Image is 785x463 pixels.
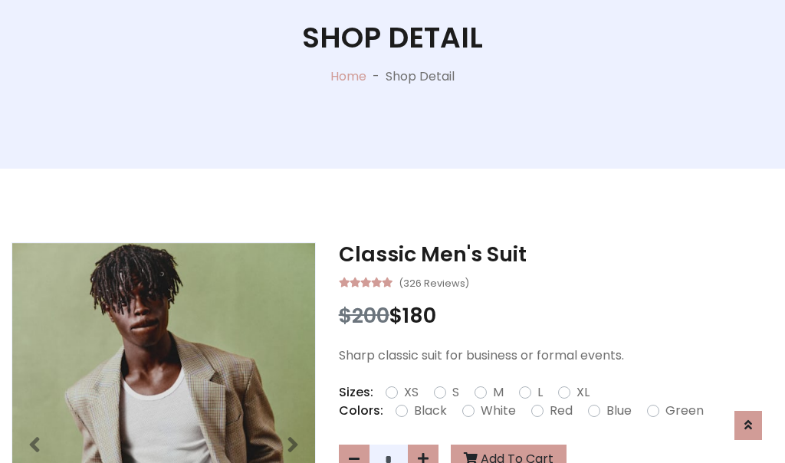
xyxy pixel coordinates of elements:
a: Home [330,67,366,85]
p: Shop Detail [386,67,455,86]
label: M [493,383,504,402]
h3: $ [339,304,774,328]
span: $200 [339,301,389,330]
label: XL [576,383,590,402]
label: Blue [606,402,632,420]
label: XS [404,383,419,402]
p: - [366,67,386,86]
label: Red [550,402,573,420]
small: (326 Reviews) [399,273,469,291]
p: Sharp classic suit for business or formal events. [339,346,774,365]
label: S [452,383,459,402]
label: White [481,402,516,420]
p: Colors: [339,402,383,420]
h3: Classic Men's Suit [339,242,774,267]
label: Black [414,402,447,420]
label: L [537,383,543,402]
h1: Shop Detail [302,21,483,55]
span: 180 [402,301,436,330]
label: Green [665,402,704,420]
p: Sizes: [339,383,373,402]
